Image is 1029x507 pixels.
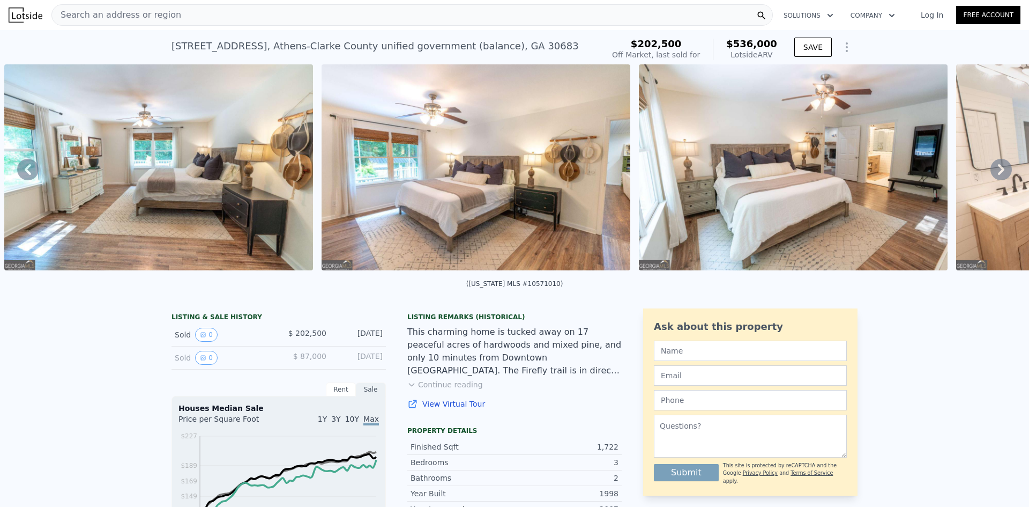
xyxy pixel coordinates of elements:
div: Bedrooms [411,457,514,468]
a: Log In [908,10,956,20]
div: Property details [407,427,622,435]
a: Free Account [956,6,1020,24]
a: Terms of Service [791,470,833,476]
div: [DATE] [335,328,383,342]
button: Submit [654,464,719,481]
input: Phone [654,390,847,410]
span: $202,500 [631,38,682,49]
input: Name [654,341,847,361]
span: 1Y [318,415,327,423]
div: Sold [175,328,270,342]
span: Max [363,415,379,425]
a: View Virtual Tour [407,399,622,409]
div: 3 [514,457,618,468]
div: Houses Median Sale [178,403,379,414]
button: Solutions [775,6,842,25]
div: 2 [514,473,618,483]
div: [DATE] [335,351,383,365]
span: 3Y [331,415,340,423]
tspan: $189 [181,462,197,469]
input: Email [654,365,847,386]
img: Sale: 167238101 Parcel: 19766847 [322,64,630,270]
div: Off Market, last sold for [612,49,700,60]
tspan: $149 [181,493,197,500]
button: View historical data [195,351,218,365]
div: Ask about this property [654,319,847,334]
span: $ 202,500 [288,329,326,337]
div: Sold [175,351,270,365]
div: Finished Sqft [411,442,514,452]
button: Continue reading [407,379,483,390]
img: Lotside [9,8,42,23]
tspan: $169 [181,477,197,485]
div: Sale [356,383,386,396]
button: SAVE [794,38,832,57]
img: Sale: 167238101 Parcel: 19766847 [639,64,948,270]
div: Lotside ARV [726,49,777,60]
div: ([US_STATE] MLS #10571010) [466,280,563,288]
span: 10Y [345,415,359,423]
span: $ 87,000 [293,352,326,361]
button: Show Options [836,36,857,58]
div: Year Built [411,488,514,499]
div: This charming home is tucked away on 17 peaceful acres of hardwoods and mixed pine, and only 10 m... [407,326,622,377]
div: Bathrooms [411,473,514,483]
div: 1998 [514,488,618,499]
div: 1,722 [514,442,618,452]
button: View historical data [195,328,218,342]
div: Listing Remarks (Historical) [407,313,622,321]
button: Company [842,6,904,25]
span: Search an address or region [52,9,181,21]
img: Sale: 167238101 Parcel: 19766847 [4,64,313,270]
div: Rent [326,383,356,396]
div: [STREET_ADDRESS] , Athens-Clarke County unified government (balance) , GA 30683 [171,39,579,54]
tspan: $227 [181,432,197,440]
div: Price per Square Foot [178,414,279,431]
a: Privacy Policy [743,470,778,476]
span: $536,000 [726,38,777,49]
div: LISTING & SALE HISTORY [171,313,386,324]
div: This site is protected by reCAPTCHA and the Google and apply. [723,462,847,485]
